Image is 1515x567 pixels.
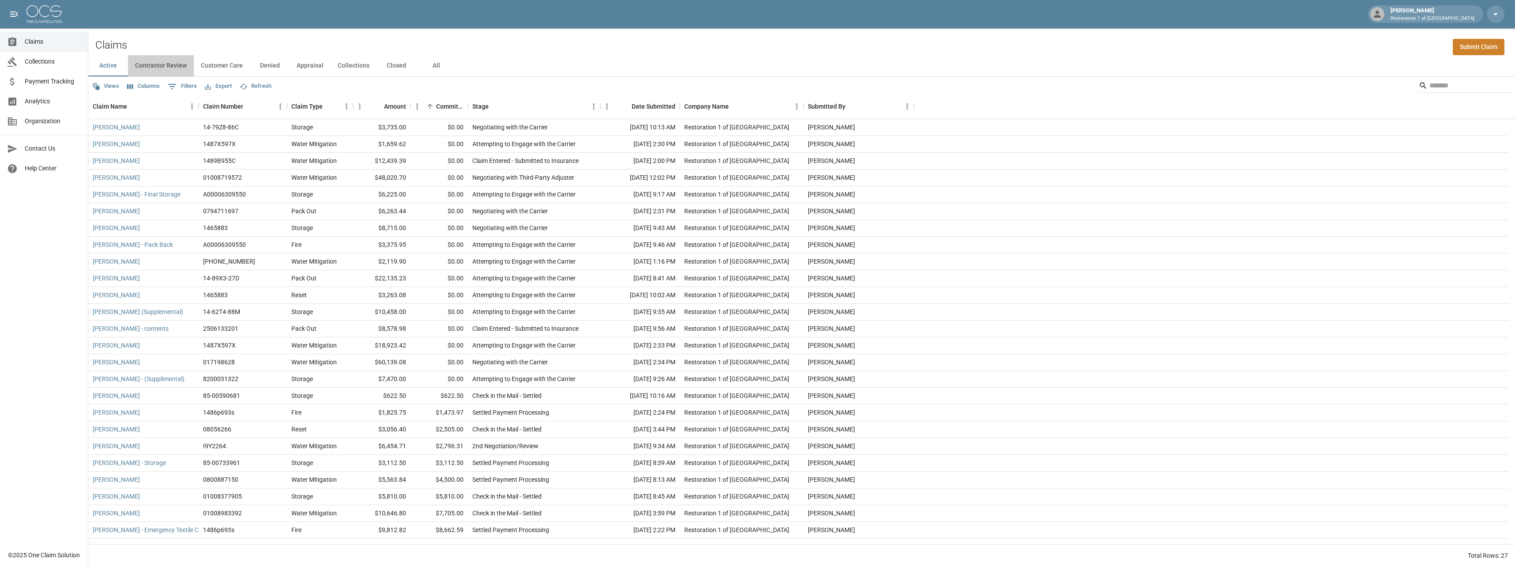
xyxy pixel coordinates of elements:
div: 1465883 [203,291,228,299]
div: Claim Type [287,94,353,119]
button: Menu [790,100,803,113]
div: © 2025 One Claim Solution [8,551,80,559]
div: Restoration 1 of Evansville [684,509,789,518]
div: Restoration 1 of Evansville [684,173,789,182]
a: [PERSON_NAME] [93,509,140,518]
div: Negotiating with the Carrier [472,207,548,215]
div: $622.50 [353,388,411,404]
div: Company Name [680,94,803,119]
div: Attempting to Engage with the Carrier [472,240,576,249]
div: Attempting to Engage with the Carrier [472,257,576,266]
div: $0.00 [411,153,468,170]
div: $3,112.50 [411,455,468,472]
div: Amanda Murry [808,190,855,199]
div: Negotiating with the Carrier [472,358,548,367]
div: Restoration 1 of Evansville [684,475,789,484]
div: Restoration 1 of Evansville [684,358,789,367]
div: [DATE] 2:30 PM [600,136,680,153]
div: $48,020.70 [353,170,411,186]
div: Amount [353,94,411,119]
div: 8200031322 [203,374,238,383]
a: [PERSON_NAME] [93,408,140,417]
button: Menu [600,100,614,113]
div: [DATE] 8:45 AM [600,488,680,505]
div: Check in the Mail - Settled [472,509,542,518]
a: [PERSON_NAME] - Emergency Textile Cleaning [93,525,219,534]
div: 08056266 [203,425,231,434]
div: 14-62T4-88M [203,307,240,316]
button: Menu [340,100,353,113]
div: Restoration 1 of Evansville [684,458,789,467]
button: Closed [377,55,416,76]
div: Restoration 1 of Evansville [684,140,789,148]
div: Date Submitted [600,94,680,119]
div: Check in the Mail - Settled [472,492,542,501]
button: Menu [185,100,199,113]
div: Restoration 1 of Evansville [684,240,789,249]
div: Amanda Murry [808,207,855,215]
div: Water Mitigation [291,173,337,182]
a: [PERSON_NAME] [93,542,140,551]
div: Water Mitigation [291,140,337,148]
div: $0.00 [411,237,468,253]
div: Restoration 1 of Evansville [684,341,789,350]
button: Sort [489,100,501,113]
div: Restoration 1 of Evansville [684,223,789,232]
div: $0.00 [411,304,468,321]
div: Stage [472,94,489,119]
div: [PERSON_NAME] [1387,6,1478,22]
div: 0800887150 [203,475,238,484]
div: Amanda Murry [808,173,855,182]
div: Storage [291,458,313,467]
div: Negotiating with the Carrier [472,123,548,132]
div: Storage [291,492,313,501]
div: $0.00 [411,170,468,186]
div: $6,454.71 [353,438,411,455]
div: 2nd Negotiation/Review [472,442,539,450]
div: Restoration 1 of Evansville [684,207,789,215]
div: Claim Entered - Submitted to Insurance [472,324,579,333]
a: [PERSON_NAME] [93,425,140,434]
div: [DATE] 3:59 PM [600,505,680,522]
div: Restoration 1 of Evansville [684,525,789,534]
div: Restoration 1 of Evansville [684,324,789,333]
button: Export [203,79,234,93]
div: Water Mitigation [291,156,337,165]
div: 1486p693s [203,408,234,417]
div: Amanda Murry [808,307,855,316]
div: 1486p693s [203,525,234,534]
div: Search [1419,79,1513,94]
div: Amanda Murry [808,374,855,383]
div: Amanda Murry [808,442,855,450]
div: Claim Number [199,94,287,119]
div: Check in the Mail - Settled [472,391,542,400]
button: Sort [372,100,384,113]
button: Contractor Review [128,55,194,76]
span: Claims [25,37,81,46]
div: 01008719572 [203,173,242,182]
div: $7,705.00 [411,505,468,522]
div: $10,646.80 [353,505,411,522]
button: All [416,55,456,76]
div: [DATE] 9:43 AM [600,220,680,237]
div: Claim Entered - Submitted to Insurance [472,156,579,165]
a: [PERSON_NAME] [93,341,140,350]
div: Water Mitigation [291,358,337,367]
p: Restoration 1 of [GEOGRAPHIC_DATA] [1391,15,1474,23]
a: [PERSON_NAME] [93,475,140,484]
div: Amanda Murry [808,240,855,249]
button: Menu [274,100,287,113]
div: Committed Amount [436,94,464,119]
div: Storage [291,374,313,383]
div: Pack Out [291,274,317,283]
a: [PERSON_NAME] [93,358,140,367]
div: $1,825.75 [353,404,411,421]
div: Restoration 1 of Evansville [684,291,789,299]
button: Sort [845,100,858,113]
div: 1487X597X [203,341,236,350]
a: [PERSON_NAME] - Storage [93,458,166,467]
button: Refresh [237,79,274,93]
div: $4,500.00 [411,472,468,488]
div: Fire [291,408,301,417]
div: $6,263.44 [353,203,411,220]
